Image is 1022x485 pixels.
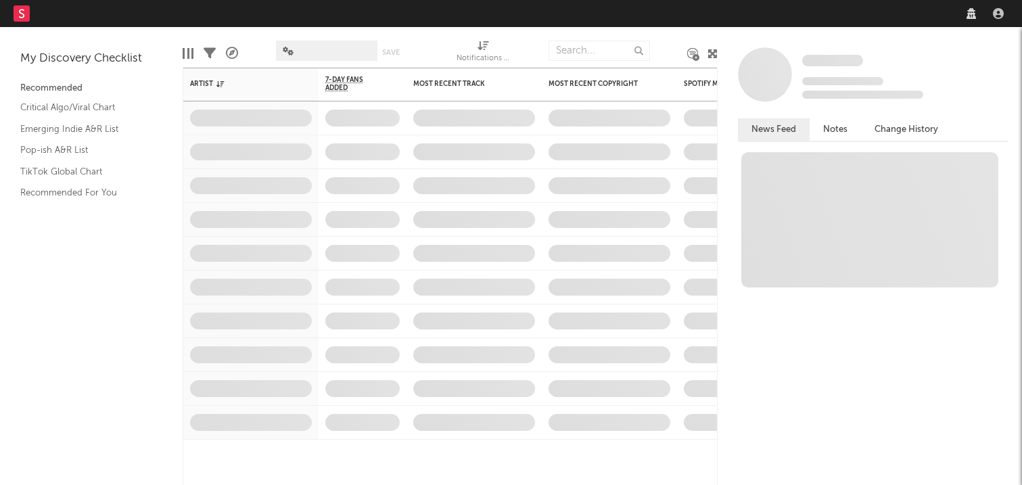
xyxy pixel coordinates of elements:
a: TikTok Global Chart [20,164,149,179]
a: Critical Algo/Viral Chart [20,100,149,115]
div: Notifications (Artist) [457,34,511,73]
span: Some Artist [802,55,863,66]
button: Save [382,49,400,56]
span: Tracking Since: [DATE] [802,77,883,85]
button: Change History [861,118,952,141]
button: News Feed [738,118,810,141]
span: 0 fans last week [802,91,923,99]
a: Recommended For You [20,185,149,200]
div: A&R Pipeline [226,34,238,73]
div: Filters [204,34,216,73]
div: Notifications (Artist) [457,51,511,67]
div: Edit Columns [183,34,193,73]
div: Artist [190,80,292,88]
a: Some Artist [802,54,863,68]
div: My Discovery Checklist [20,51,162,67]
a: Emerging Indie A&R List [20,122,149,137]
input: Search... [549,41,650,61]
div: Recommended [20,80,162,97]
div: Most Recent Track [413,80,515,88]
span: 7-Day Fans Added [325,76,379,92]
a: Pop-ish A&R List [20,143,149,158]
button: Notes [810,118,861,141]
div: Spotify Monthly Listeners [684,80,785,88]
div: Most Recent Copyright [549,80,650,88]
